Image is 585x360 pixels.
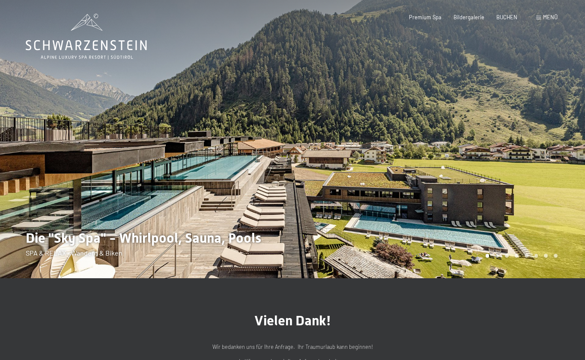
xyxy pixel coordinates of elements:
a: BUCHEN [496,14,517,21]
p: Wir bedanken uns für Ihre Anfrage. Ihr Traumurlaub kann beginnen! [121,342,464,351]
div: Carousel Page 3 [505,254,509,258]
div: Carousel Page 1 (Current Slide) [486,254,489,258]
div: Carousel Page 6 [534,254,538,258]
div: Carousel Page 2 [495,254,499,258]
a: Premium Spa [409,14,442,21]
div: Carousel Page 7 [544,254,548,258]
span: Vielen Dank! [254,312,331,329]
div: Carousel Page 5 [525,254,528,258]
div: Carousel Pagination [483,254,558,258]
a: Bildergalerie [454,14,484,21]
span: Menü [543,14,558,21]
div: Carousel Page 4 [515,254,519,258]
div: Carousel Page 8 [554,254,558,258]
